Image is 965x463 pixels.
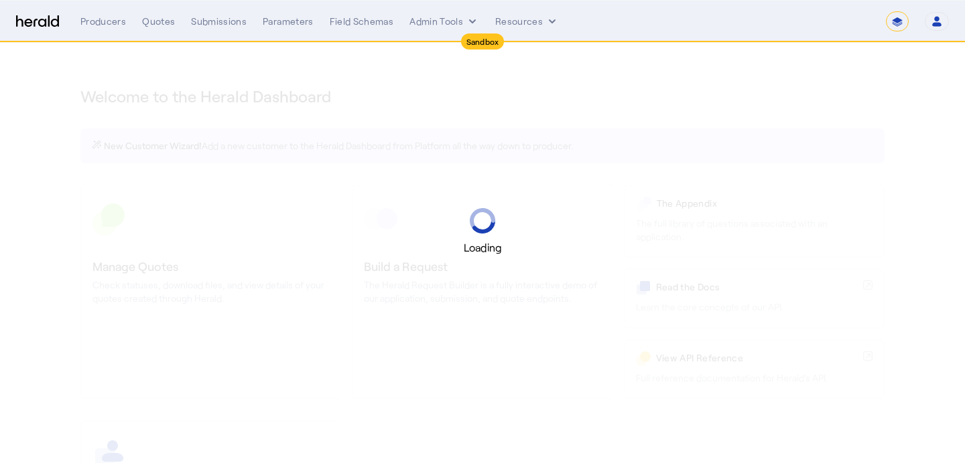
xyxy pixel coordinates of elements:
button: internal dropdown menu [409,15,479,28]
div: Sandbox [461,33,505,50]
div: Quotes [142,15,175,28]
img: Herald Logo [16,15,59,28]
div: Parameters [263,15,314,28]
div: Submissions [191,15,247,28]
button: Resources dropdown menu [495,15,559,28]
div: Field Schemas [330,15,394,28]
div: Producers [80,15,126,28]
